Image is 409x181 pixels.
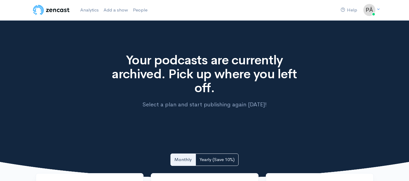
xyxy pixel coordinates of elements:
[78,4,101,17] a: Analytics
[106,53,303,95] h1: Your podcasts are currently archived. Pick up where you left off.
[196,154,239,166] a: Yearly (Save 10%)
[130,4,150,17] a: People
[338,4,360,17] a: Help
[32,4,71,16] img: ZenCast Logo
[388,160,403,175] iframe: gist-messenger-bubble-iframe
[363,4,375,16] img: ...
[106,100,303,109] p: Select a plan and start publishing again [DATE]!
[101,4,130,17] a: Add a show
[170,154,196,166] a: Monthly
